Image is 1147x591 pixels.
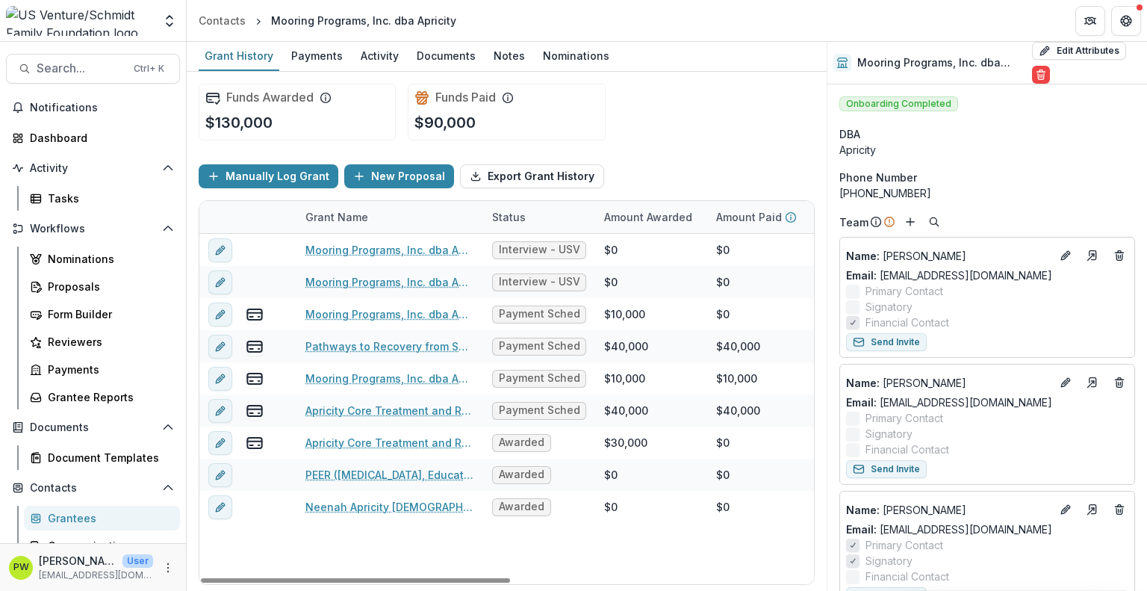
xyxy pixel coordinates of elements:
[305,435,474,451] a: Apricity Core Treatment and Recovery Programs (residential treatment, contract packaging, sober l...
[208,303,232,327] button: edit
[846,375,1051,391] p: [PERSON_NAME]
[839,170,917,185] span: Phone Number
[839,126,860,142] span: DBA
[1110,374,1128,392] button: Deletes
[716,371,757,386] div: $10,000
[30,130,168,146] div: Dashboard
[6,415,180,439] button: Open Documents
[1110,501,1128,519] button: Deletes
[846,460,927,478] button: Send Invite
[305,467,474,483] a: PEER ([MEDICAL_DATA], Education, Emergency Department, Recovery) Services Support
[499,468,544,481] span: Awarded
[537,45,615,66] div: Nominations
[285,45,349,66] div: Payments
[1032,42,1126,60] button: Edit Attributes
[48,450,168,465] div: Document Templates
[499,372,579,385] span: Payment Schedule
[48,334,168,350] div: Reviewers
[6,96,180,120] button: Notifications
[208,367,232,391] button: edit
[716,274,730,290] div: $0
[1032,66,1050,84] button: Delete
[604,306,645,322] div: $10,000
[24,302,180,327] a: Form Builder
[30,482,156,495] span: Contacts
[846,248,1051,264] p: [PERSON_NAME]
[839,185,1135,201] div: [PHONE_NUMBER]
[604,435,647,451] div: $30,000
[13,563,29,572] div: Parker Wolf
[865,442,949,457] span: Financial Contact
[246,306,264,324] button: view-payments
[839,96,958,111] span: Onboarding Completed
[499,404,579,417] span: Payment Schedule
[24,533,180,558] a: Communications
[159,6,180,36] button: Open entity switcher
[716,499,730,515] div: $0
[30,102,174,114] span: Notifications
[901,213,919,231] button: Add
[1057,374,1075,392] button: Edit
[846,396,877,409] span: Email:
[305,306,474,322] a: Mooring Programs, Inc. dba Apricity
[1081,371,1104,394] a: Go to contact
[159,559,177,577] button: More
[24,357,180,382] a: Payments
[305,371,474,386] a: Mooring Programs, Inc. dba Apricity
[846,502,1051,518] a: Name: [PERSON_NAME]
[846,504,880,516] span: Name :
[846,377,880,389] span: Name :
[37,61,125,75] span: Search...
[865,315,949,330] span: Financial Contact
[499,501,544,513] span: Awarded
[24,274,180,299] a: Proposals
[846,375,1051,391] a: Name: [PERSON_NAME]
[846,269,877,282] span: Email:
[205,111,273,134] p: $130,000
[435,90,496,105] h2: Funds Paid
[716,467,730,483] div: $0
[483,201,595,233] div: Status
[199,45,279,66] div: Grant History
[208,335,232,359] button: edit
[6,217,180,241] button: Open Workflows
[355,45,405,66] div: Activity
[460,164,604,188] button: Export Grant History
[246,402,264,420] button: view-payments
[193,10,252,31] a: Contacts
[716,403,760,418] div: $40,000
[24,329,180,354] a: Reviewers
[131,61,167,77] div: Ctrl + K
[305,338,474,354] a: Pathways to Recovery from Substance Use Disorders (SUD): Apricity’s 4 Core Treatment and Recovery...
[296,201,483,233] div: Grant Name
[925,213,943,231] button: Search
[499,276,579,288] span: Interview - USV/SFF
[846,250,880,262] span: Name :
[595,201,707,233] div: Amount Awarded
[846,248,1051,264] a: Name: [PERSON_NAME]
[1081,498,1104,522] a: Go to contact
[488,42,531,71] a: Notes
[1111,6,1141,36] button: Get Help
[707,201,819,233] div: Amount Paid
[208,270,232,294] button: edit
[30,223,156,235] span: Workflows
[226,90,314,105] h2: Funds Awarded
[48,510,168,526] div: Grantees
[595,209,701,225] div: Amount Awarded
[604,467,618,483] div: $0
[48,306,168,322] div: Form Builder
[716,435,730,451] div: $0
[846,522,1052,537] a: Email: [EMAIL_ADDRESS][DOMAIN_NAME]
[865,569,949,584] span: Financial Contact
[30,162,156,175] span: Activity
[199,13,246,28] div: Contacts
[305,403,474,418] a: Apricity Core Treatment and Recovery Programs
[39,553,116,569] p: [PERSON_NAME]
[246,370,264,388] button: view-payments
[305,499,474,515] a: Neenah Apricity [DEMOGRAPHIC_DATA] Packaging (ACP) Job/Soft-skill Training and Recovery Support P...
[1081,244,1104,267] a: Go to contact
[6,6,153,36] img: US Venture/Schmidt Family Foundation logo
[865,537,943,553] span: Primary Contact
[24,385,180,409] a: Grantee Reports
